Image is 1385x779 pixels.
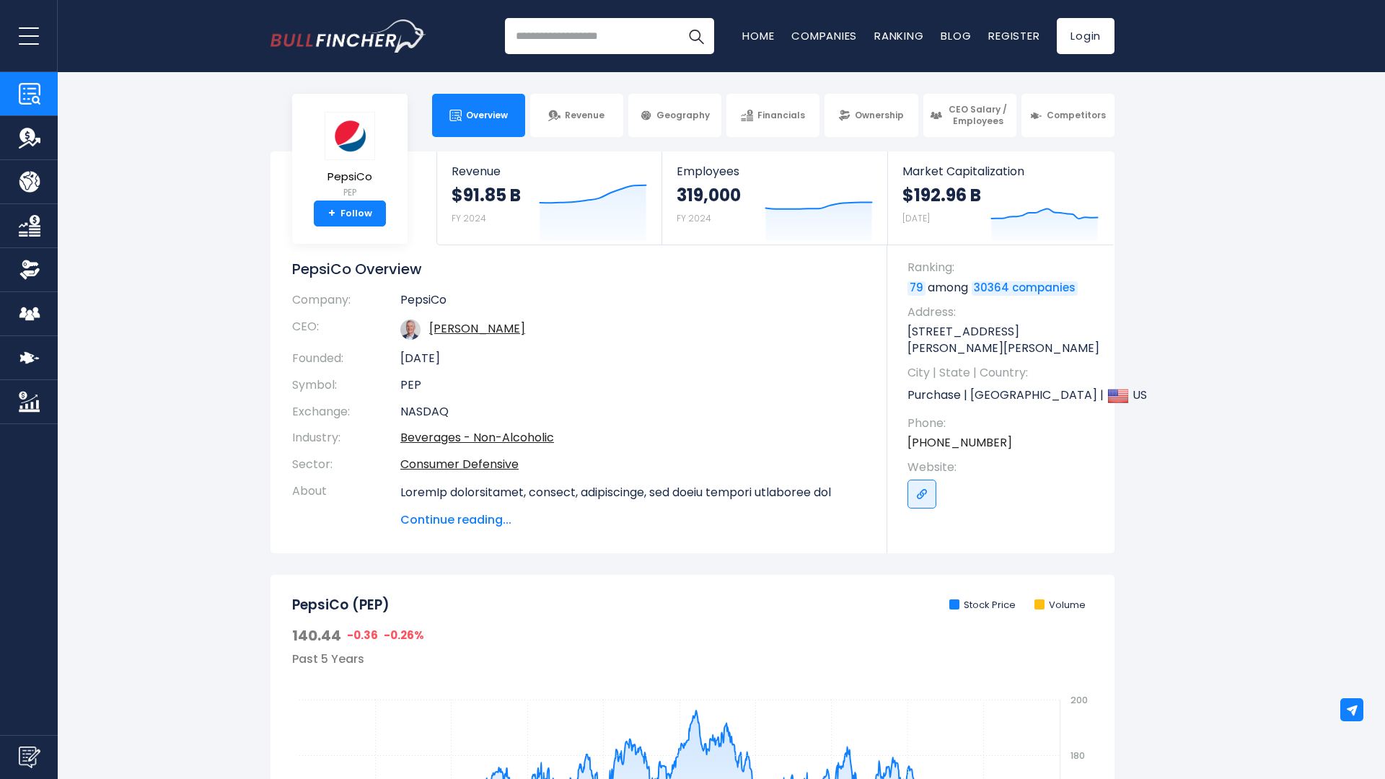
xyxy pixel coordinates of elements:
a: Go to homepage [271,19,426,53]
strong: $91.85 B [452,184,521,206]
span: Phone: [907,415,1100,431]
a: Go to link [907,480,936,509]
a: Login [1057,18,1114,54]
span: -0.26% [384,628,424,643]
span: Website: [907,459,1100,475]
a: Register [988,28,1039,43]
a: Revenue [530,94,623,137]
th: About [292,478,400,529]
img: Ownership [19,259,40,281]
a: +Follow [314,201,386,226]
th: Industry: [292,425,400,452]
a: Financials [726,94,819,137]
td: PepsiCo [400,293,866,314]
li: Stock Price [949,599,1016,612]
a: Companies [791,28,857,43]
span: Ranking: [907,260,1100,276]
small: FY 2024 [452,212,486,224]
p: LoremIp dolorsitamet, consect, adipiscinge, sed doeiu tempori utlaboree dol magnaaliqu enima mini... [400,484,866,761]
a: Employees 319,000 FY 2024 [662,151,887,245]
th: Symbol: [292,372,400,399]
span: City | State | Country: [907,365,1100,381]
a: Blog [941,28,971,43]
a: [PHONE_NUMBER] [907,435,1012,451]
th: Company: [292,293,400,314]
h2: PepsiCo (PEP) [292,597,390,615]
text: 180 [1070,749,1085,762]
span: Employees [677,164,872,178]
p: among [907,280,1100,296]
a: Beverages - Non-Alcoholic [400,429,554,446]
strong: 319,000 [677,184,741,206]
td: NASDAQ [400,399,866,426]
span: Financials [757,110,805,121]
button: Search [678,18,714,54]
a: Geography [628,94,721,137]
p: Purchase | [GEOGRAPHIC_DATA] | US [907,385,1100,407]
span: Market Capitalization [902,164,1099,178]
span: Past 5 Years [292,651,364,667]
span: Address: [907,304,1100,320]
span: -0.36 [347,628,378,643]
p: [STREET_ADDRESS][PERSON_NAME][PERSON_NAME] [907,324,1100,356]
a: Ownership [825,94,918,137]
strong: $192.96 B [902,184,981,206]
a: PepsiCo PEP [324,111,376,201]
span: PepsiCo [325,171,375,183]
a: ceo [429,320,525,337]
img: ramon-laguarta.jpg [400,320,421,340]
td: PEP [400,372,866,399]
small: [DATE] [902,212,930,224]
small: FY 2024 [677,212,711,224]
a: Home [742,28,774,43]
text: 200 [1070,694,1088,706]
h1: PepsiCo Overview [292,260,866,278]
span: Geography [656,110,710,121]
a: CEO Salary / Employees [923,94,1016,137]
a: Revenue $91.85 B FY 2024 [437,151,661,245]
th: Exchange: [292,399,400,426]
a: Competitors [1021,94,1114,137]
a: 79 [907,281,925,296]
th: CEO: [292,314,400,346]
span: Continue reading... [400,511,866,529]
span: Revenue [452,164,647,178]
a: 30364 companies [972,281,1078,296]
li: Volume [1034,599,1086,612]
a: Consumer Defensive [400,456,519,472]
span: CEO Salary / Employees [946,104,1010,126]
span: Competitors [1047,110,1106,121]
small: PEP [325,186,375,199]
a: Market Capitalization $192.96 B [DATE] [888,151,1113,245]
span: Revenue [565,110,604,121]
a: Ranking [874,28,923,43]
th: Sector: [292,452,400,478]
td: [DATE] [400,346,866,372]
span: Overview [466,110,508,121]
span: 140.44 [292,626,341,645]
span: Ownership [855,110,904,121]
th: Founded: [292,346,400,372]
a: Overview [432,94,525,137]
strong: + [328,207,335,220]
img: Bullfincher logo [271,19,426,53]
